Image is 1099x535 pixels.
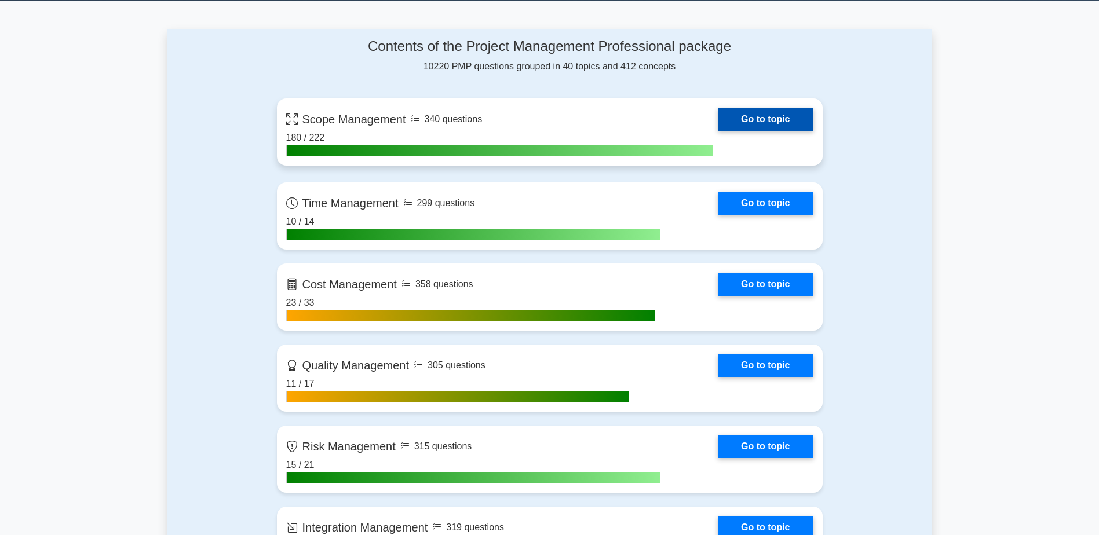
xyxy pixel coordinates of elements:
a: Go to topic [718,273,813,296]
h4: Contents of the Project Management Professional package [277,38,823,55]
div: 10220 PMP questions grouped in 40 topics and 412 concepts [277,38,823,74]
a: Go to topic [718,192,813,215]
a: Go to topic [718,108,813,131]
a: Go to topic [718,435,813,458]
a: Go to topic [718,354,813,377]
